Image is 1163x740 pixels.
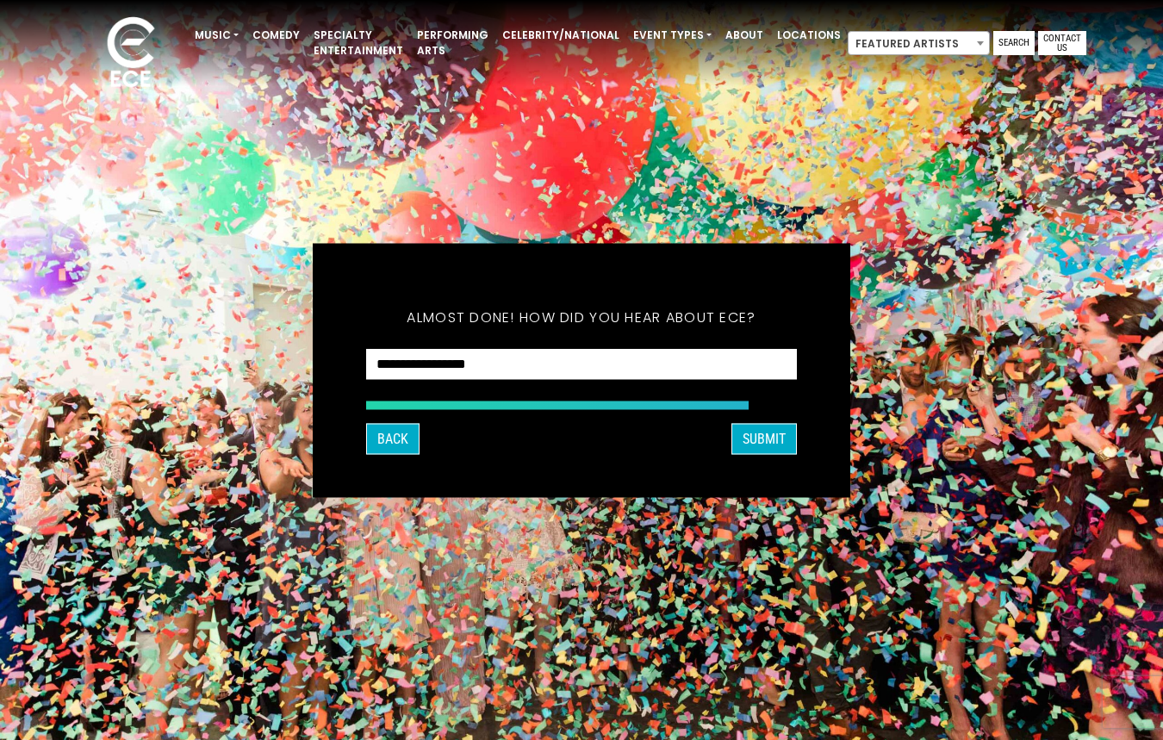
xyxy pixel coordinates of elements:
a: Specialty Entertainment [307,21,410,65]
a: Event Types [626,21,718,50]
a: Music [188,21,246,50]
span: Featured Artists [849,32,989,56]
a: Contact Us [1038,31,1086,55]
a: Locations [770,21,848,50]
a: Search [993,31,1035,55]
img: ece_new_logo_whitev2-1.png [88,12,174,96]
button: SUBMIT [731,423,797,454]
h5: Almost done! How did you hear about ECE? [366,286,797,348]
select: How did you hear about ECE [366,348,797,380]
a: About [718,21,770,50]
span: Featured Artists [848,31,990,55]
a: Comedy [246,21,307,50]
a: Celebrity/National [495,21,626,50]
button: Back [366,423,420,454]
a: Performing Arts [410,21,495,65]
